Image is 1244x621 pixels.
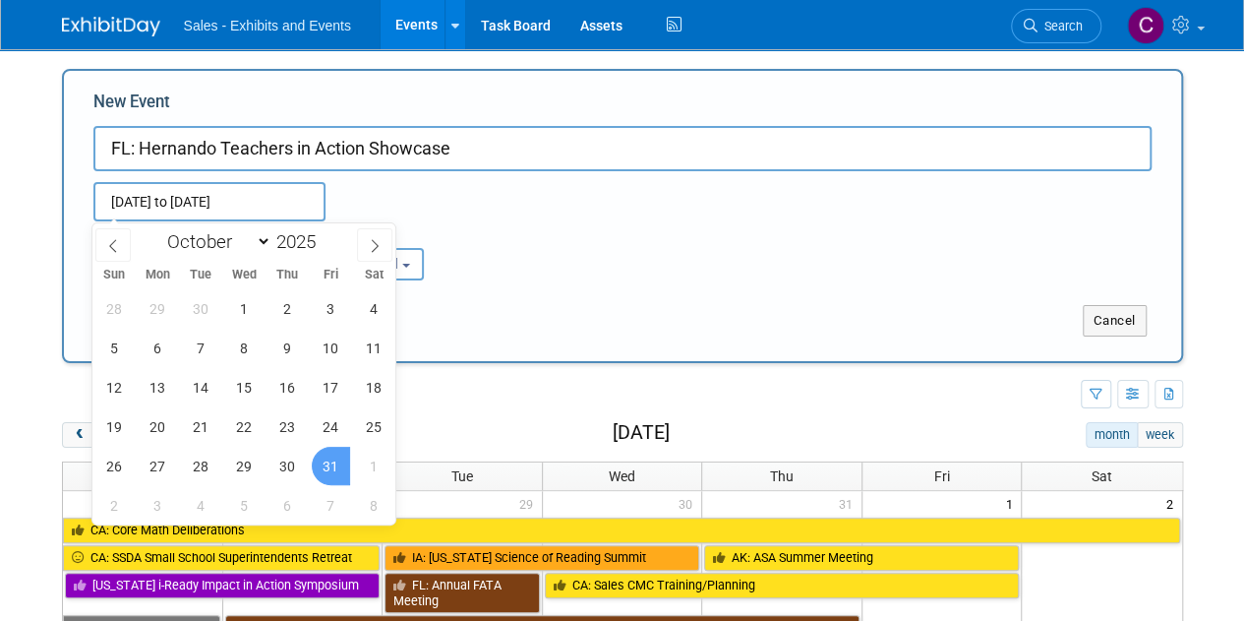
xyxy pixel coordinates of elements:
[139,407,177,446] span: October 20, 2025
[677,491,701,516] span: 30
[139,368,177,406] span: October 13, 2025
[355,329,393,367] span: October 11, 2025
[139,329,177,367] span: October 6, 2025
[268,407,307,446] span: October 23, 2025
[1003,491,1021,516] span: 1
[355,289,393,328] span: October 4, 2025
[312,407,350,446] span: October 24, 2025
[704,545,1019,571] a: AK: ASA Summer Meeting
[222,269,266,281] span: Wed
[65,573,381,598] a: [US_STATE] i-Ready Impact in Action Symposium
[266,269,309,281] span: Thu
[268,289,307,328] span: October 2, 2025
[93,91,170,121] label: New Event
[312,289,350,328] span: October 3, 2025
[225,486,264,525] span: November 5, 2025
[1083,305,1147,337] button: Cancel
[158,229,271,254] select: Month
[225,368,264,406] span: October 15, 2025
[63,518,1180,543] a: CA: Core Math Deliberations
[1092,468,1112,484] span: Sat
[312,368,350,406] span: October 17, 2025
[312,447,350,485] span: October 31, 2025
[837,491,861,516] span: 31
[182,407,220,446] span: October 21, 2025
[355,368,393,406] span: October 18, 2025
[1011,9,1101,43] a: Search
[934,468,950,484] span: Fri
[225,447,264,485] span: October 29, 2025
[1164,491,1182,516] span: 2
[1037,19,1083,33] span: Search
[770,468,794,484] span: Thu
[95,329,134,367] span: October 5, 2025
[184,18,351,33] span: Sales - Exhibits and Events
[95,486,134,525] span: November 2, 2025
[136,269,179,281] span: Mon
[355,407,393,446] span: October 25, 2025
[182,368,220,406] span: October 14, 2025
[182,289,220,328] span: September 30, 2025
[62,17,160,36] img: ExhibitDay
[63,545,381,571] a: CA: SSDA Small School Superintendents Retreat
[1127,7,1164,44] img: Christine Lurz
[385,573,540,613] a: FL: Annual FATA Meeting
[225,329,264,367] span: October 8, 2025
[309,269,352,281] span: Fri
[517,491,542,516] span: 29
[93,221,261,247] div: Attendance / Format:
[609,468,635,484] span: Wed
[1086,422,1138,448] button: month
[139,486,177,525] span: November 3, 2025
[93,126,1152,171] input: Name of Trade Show / Conference
[92,269,136,281] span: Sun
[312,329,350,367] span: October 10, 2025
[352,269,395,281] span: Sat
[139,289,177,328] span: September 29, 2025
[290,221,457,247] div: Participation:
[385,545,699,571] a: IA: [US_STATE] Science of Reading Summit
[179,269,222,281] span: Tue
[612,422,669,444] h2: [DATE]
[62,422,98,448] button: prev
[451,468,473,484] span: Tue
[1137,422,1182,448] button: week
[182,329,220,367] span: October 7, 2025
[268,447,307,485] span: October 30, 2025
[225,289,264,328] span: October 1, 2025
[95,407,134,446] span: October 19, 2025
[268,486,307,525] span: November 6, 2025
[139,447,177,485] span: October 27, 2025
[268,368,307,406] span: October 16, 2025
[271,230,330,253] input: Year
[182,447,220,485] span: October 28, 2025
[545,573,1020,598] a: CA: Sales CMC Training/Planning
[355,486,393,525] span: November 8, 2025
[95,368,134,406] span: October 12, 2025
[182,486,220,525] span: November 4, 2025
[95,447,134,485] span: October 26, 2025
[268,329,307,367] span: October 9, 2025
[355,447,393,485] span: November 1, 2025
[312,486,350,525] span: November 7, 2025
[95,289,134,328] span: September 28, 2025
[225,407,264,446] span: October 22, 2025
[93,182,326,221] input: Start Date - End Date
